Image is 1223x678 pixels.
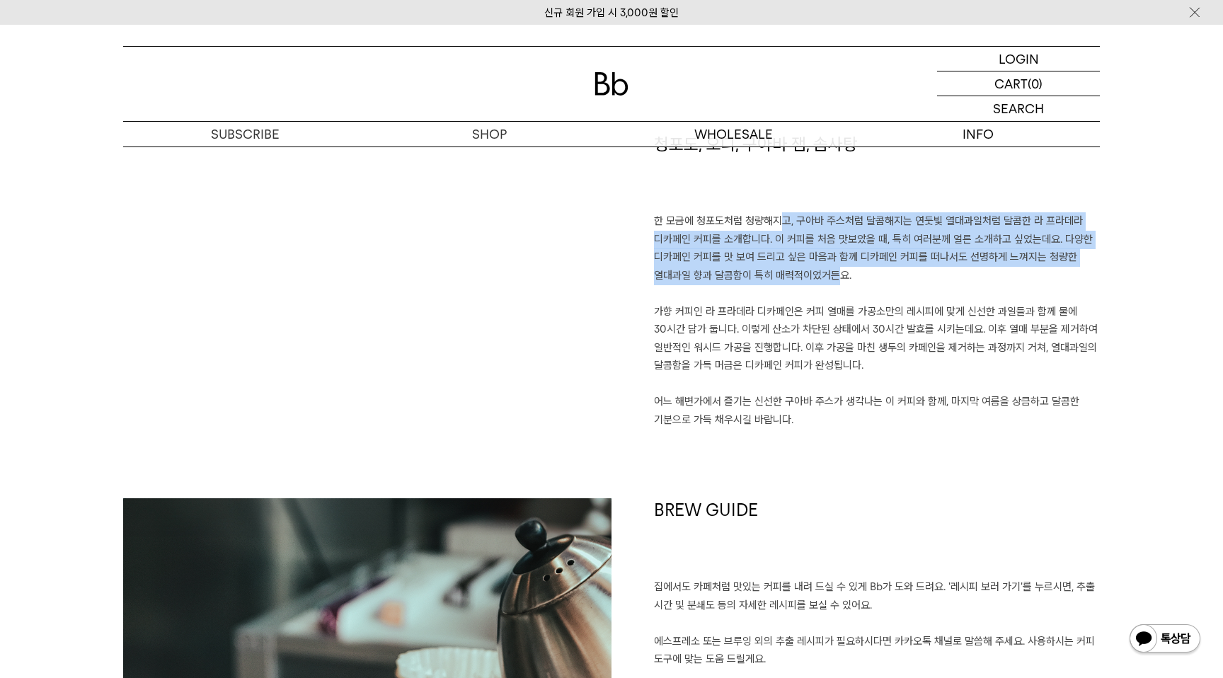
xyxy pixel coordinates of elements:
a: SHOP [367,122,611,146]
p: LOGIN [999,47,1039,71]
p: SEARCH [993,96,1044,121]
a: LOGIN [937,47,1100,71]
a: CART (0) [937,71,1100,96]
h1: 청포도, 오디, 구아바 잼, 솜사탕 [654,132,1100,213]
a: SUBSCRIBE [123,122,367,146]
p: INFO [856,122,1100,146]
h1: BREW GUIDE [654,498,1100,579]
img: 카카오톡 채널 1:1 채팅 버튼 [1128,623,1202,657]
a: 신규 회원 가입 시 3,000원 할인 [544,6,679,19]
p: WHOLESALE [611,122,856,146]
img: 로고 [595,72,628,96]
p: 한 모금에 청포도처럼 청량해지고, 구아바 주스처럼 달콤해지는 연둣빛 열대과일처럼 달콤한 라 프라데라 디카페인 커피를 소개합니다. 이 커피를 처음 맛보았을 때, 특히 여러분께 ... [654,212,1100,429]
p: CART [994,71,1028,96]
p: (0) [1028,71,1043,96]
